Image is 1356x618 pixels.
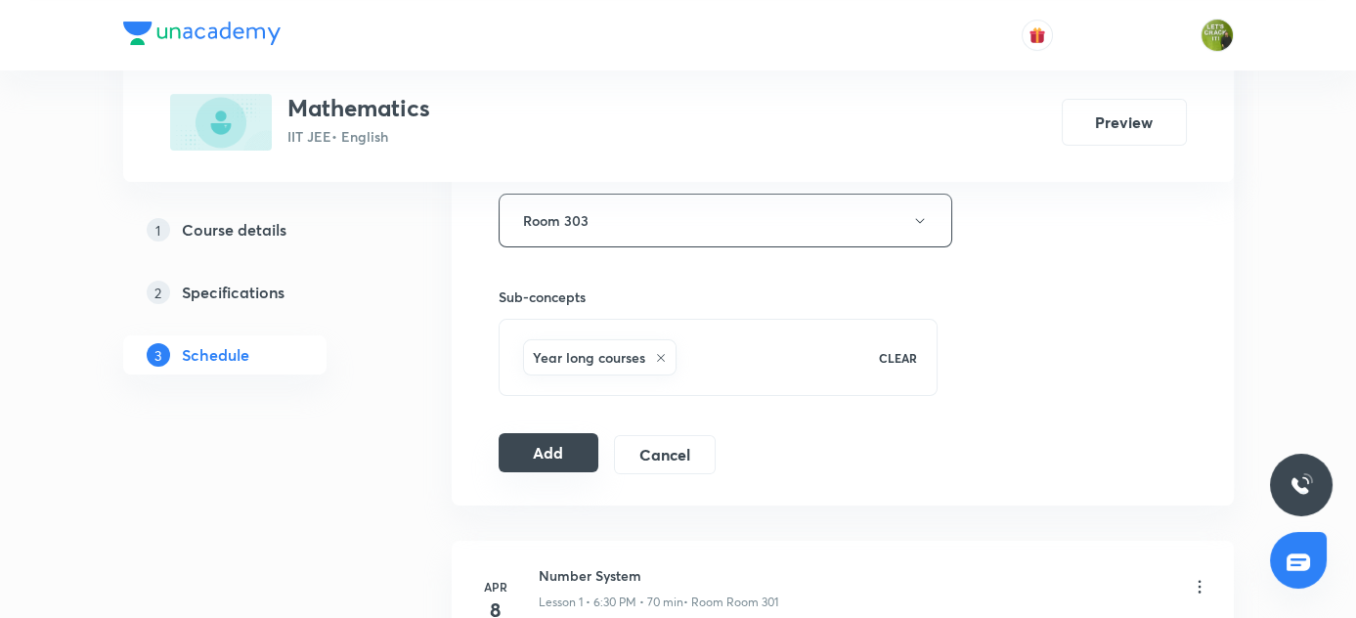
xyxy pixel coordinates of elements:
button: Preview [1062,99,1187,146]
p: 2 [147,281,170,304]
p: 3 [147,343,170,367]
a: 2Specifications [123,273,389,312]
img: Gaurav Uppal [1201,19,1234,52]
h3: Mathematics [287,94,430,122]
img: ttu [1290,473,1313,497]
h5: Course details [182,218,286,242]
a: 1Course details [123,210,389,249]
button: avatar [1022,20,1053,51]
h5: Schedule [182,343,249,367]
p: CLEAR [879,349,917,367]
button: Room 303 [499,194,952,247]
img: avatar [1028,26,1046,44]
p: • Room Room 301 [683,594,778,611]
button: Add [499,433,599,472]
button: Cancel [614,435,715,474]
img: Company Logo [123,22,281,45]
p: 1 [147,218,170,242]
a: Company Logo [123,22,281,50]
p: IIT JEE • English [287,126,430,147]
h6: Sub-concepts [499,287,939,307]
p: Lesson 1 • 6:30 PM • 70 min [539,594,683,611]
h6: Apr [476,578,515,596]
h5: Specifications [182,281,284,304]
img: D2EC89C2-7239-452B-9A1E-C9816A0DF219_plus.png [170,94,272,151]
h6: Number System [539,565,778,586]
h6: Year long courses [533,347,645,368]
